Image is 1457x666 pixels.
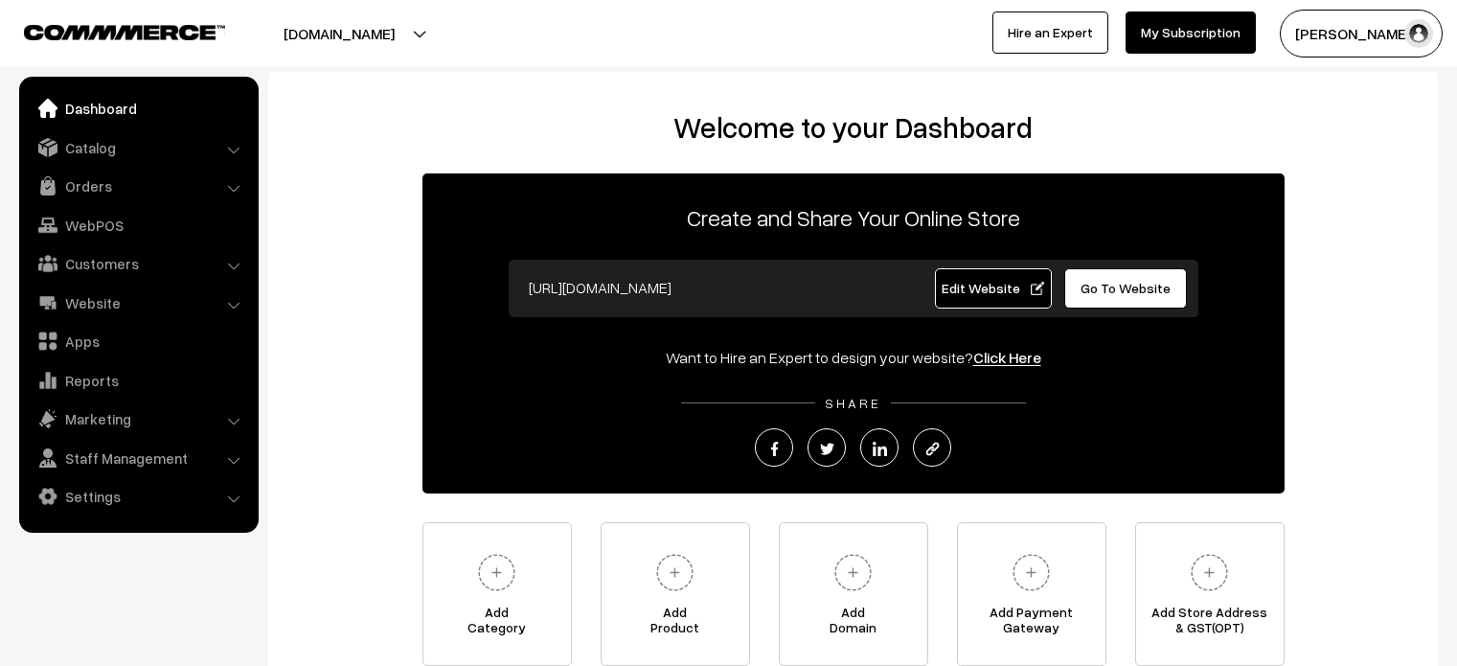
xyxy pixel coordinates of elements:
[935,268,1052,309] a: Edit Website
[24,169,252,203] a: Orders
[1404,19,1433,48] img: user
[973,348,1041,367] a: Click Here
[1064,268,1188,309] a: Go To Website
[24,130,252,165] a: Catalog
[24,19,192,42] a: COMMMERCE
[649,546,701,599] img: plus.svg
[780,605,927,643] span: Add Domain
[24,25,225,39] img: COMMMERCE
[24,208,252,242] a: WebPOS
[1126,11,1256,54] a: My Subscription
[1183,546,1236,599] img: plus.svg
[779,522,928,666] a: AddDomain
[24,363,252,398] a: Reports
[24,324,252,358] a: Apps
[1135,522,1285,666] a: Add Store Address& GST(OPT)
[815,395,891,411] span: SHARE
[470,546,523,599] img: plus.svg
[24,246,252,281] a: Customers
[423,605,571,643] span: Add Category
[827,546,879,599] img: plus.svg
[602,605,749,643] span: Add Product
[216,10,462,57] button: [DOMAIN_NAME]
[24,441,252,475] a: Staff Management
[24,479,252,514] a: Settings
[942,280,1044,296] span: Edit Website
[287,110,1419,145] h2: Welcome to your Dashboard
[1136,605,1284,643] span: Add Store Address & GST(OPT)
[958,605,1105,643] span: Add Payment Gateway
[422,522,572,666] a: AddCategory
[24,286,252,320] a: Website
[422,346,1285,369] div: Want to Hire an Expert to design your website?
[24,91,252,126] a: Dashboard
[24,402,252,436] a: Marketing
[1081,280,1171,296] span: Go To Website
[601,522,750,666] a: AddProduct
[422,200,1285,235] p: Create and Share Your Online Store
[1280,10,1443,57] button: [PERSON_NAME]
[1005,546,1058,599] img: plus.svg
[992,11,1108,54] a: Hire an Expert
[957,522,1106,666] a: Add PaymentGateway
